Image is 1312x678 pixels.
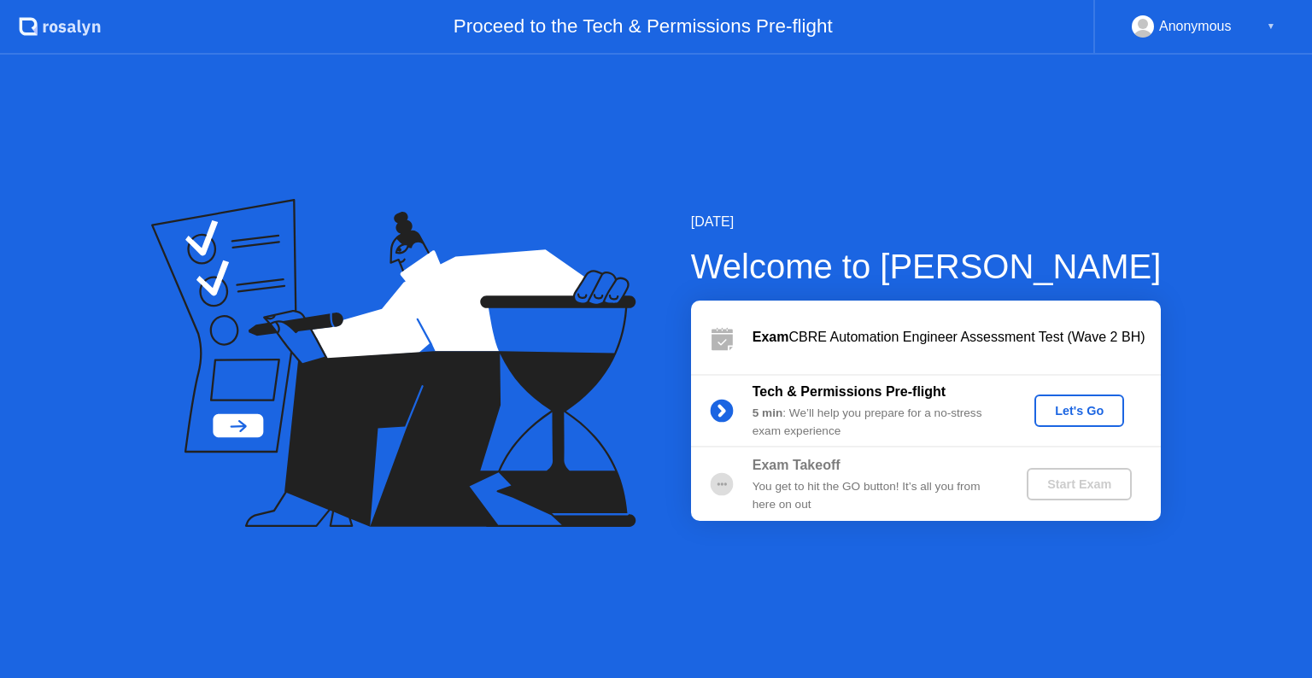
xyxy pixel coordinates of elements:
b: Exam Takeoff [753,458,840,472]
div: Welcome to [PERSON_NAME] [691,241,1162,292]
button: Let's Go [1034,395,1124,427]
b: Exam [753,330,789,344]
b: 5 min [753,406,783,419]
div: CBRE Automation Engineer Assessment Test (Wave 2 BH) [753,327,1161,348]
button: Start Exam [1027,468,1132,500]
div: You get to hit the GO button! It’s all you from here on out [753,478,999,513]
div: Let's Go [1041,404,1117,418]
div: Anonymous [1159,15,1232,38]
b: Tech & Permissions Pre-flight [753,384,946,399]
div: [DATE] [691,212,1162,232]
div: ▼ [1267,15,1275,38]
div: : We’ll help you prepare for a no-stress exam experience [753,405,999,440]
div: Start Exam [1034,477,1125,491]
